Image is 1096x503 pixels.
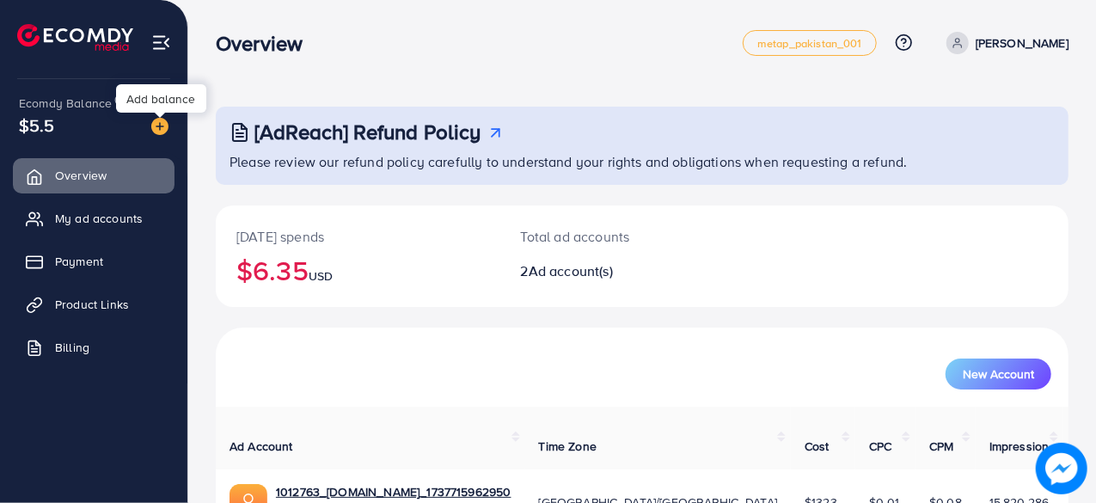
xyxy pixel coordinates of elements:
[19,95,112,112] span: Ecomdy Balance
[929,438,953,455] span: CPM
[529,261,613,280] span: Ad account(s)
[963,368,1034,380] span: New Account
[940,32,1068,54] a: [PERSON_NAME]
[13,287,175,322] a: Product Links
[757,38,862,49] span: metap_pakistan_001
[116,84,206,113] div: Add balance
[946,359,1051,390] button: New Account
[216,31,316,56] h3: Overview
[989,438,1050,455] span: Impression
[1036,443,1087,494] img: image
[55,210,143,227] span: My ad accounts
[236,254,480,286] h2: $6.35
[13,201,175,236] a: My ad accounts
[151,33,171,52] img: menu
[869,438,891,455] span: CPC
[230,438,293,455] span: Ad Account
[743,30,877,56] a: metap_pakistan_001
[55,167,107,184] span: Overview
[254,120,481,144] h3: [AdReach] Refund Policy
[55,253,103,270] span: Payment
[521,263,693,279] h2: 2
[976,33,1068,53] p: [PERSON_NAME]
[539,438,597,455] span: Time Zone
[55,296,129,313] span: Product Links
[230,151,1058,172] p: Please review our refund policy carefully to understand your rights and obligations when requesti...
[17,24,133,51] img: logo
[309,267,333,285] span: USD
[236,226,480,247] p: [DATE] spends
[13,158,175,193] a: Overview
[151,118,168,135] img: image
[13,330,175,365] a: Billing
[805,438,830,455] span: Cost
[13,244,175,279] a: Payment
[521,226,693,247] p: Total ad accounts
[276,483,511,500] a: 1012763_[DOMAIN_NAME]_1737715962950
[55,339,89,356] span: Billing
[19,113,55,138] span: $5.5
